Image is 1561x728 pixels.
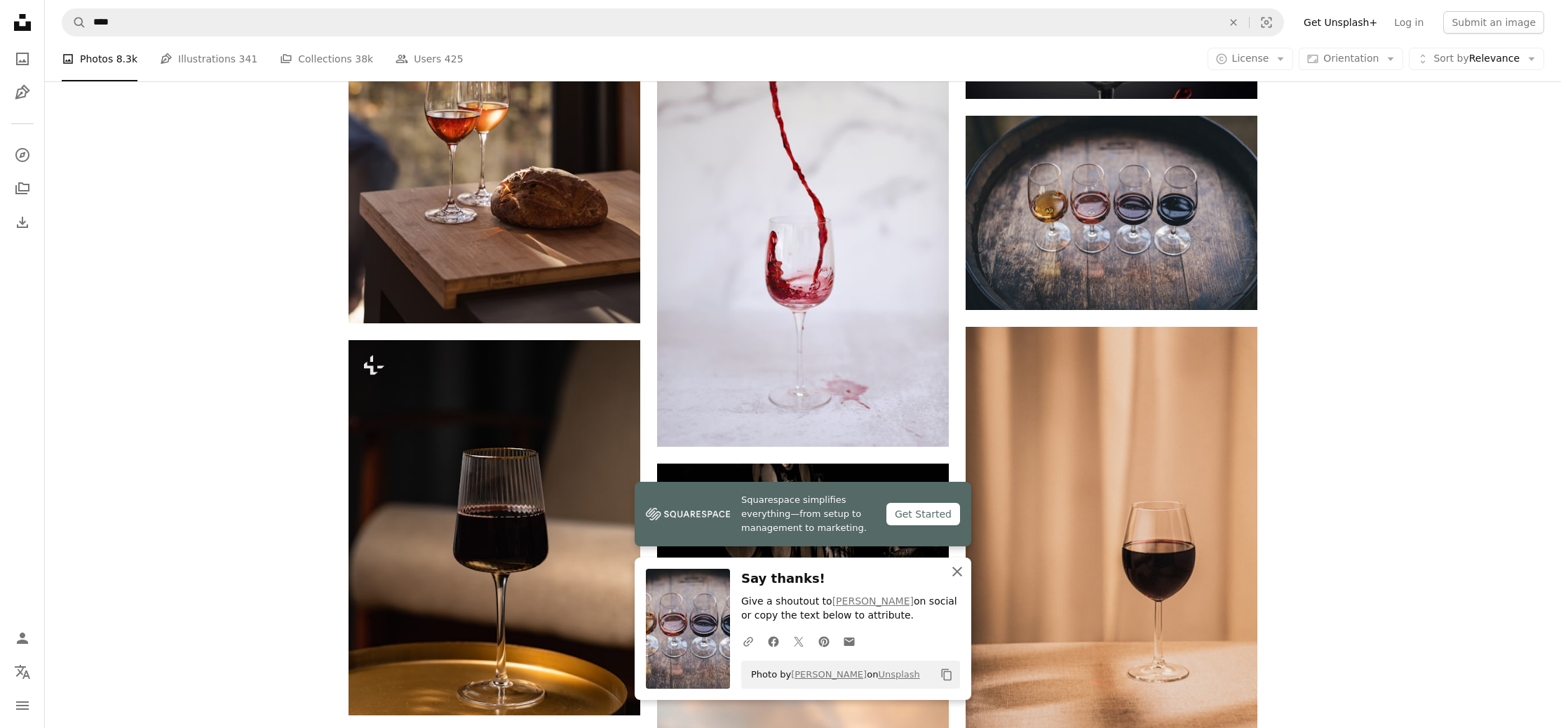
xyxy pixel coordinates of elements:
a: Log in [1386,11,1432,34]
a: Download History [8,208,36,236]
span: Relevance [1433,52,1520,66]
button: License [1208,48,1294,70]
span: 38k [355,51,373,67]
button: Search Unsplash [62,9,86,36]
a: Photos [8,45,36,73]
button: Submit an image [1443,11,1544,34]
a: Squarespace simplifies everything—from setup to management to marketing.Get Started [635,482,971,546]
button: Orientation [1299,48,1403,70]
a: [PERSON_NAME] [832,595,914,607]
a: red wine in clear wine glass [657,222,949,234]
a: Illustrations [8,79,36,107]
a: two glasses of wine and a loaf of bread on a table [349,98,640,111]
a: Share over email [837,627,862,655]
img: a glass of wine sitting on top of a table [349,340,640,715]
a: [PERSON_NAME] [791,669,867,680]
h3: Say thanks! [741,569,960,589]
a: Log in / Sign up [8,624,36,652]
a: Illustrations 341 [160,36,257,81]
a: Unsplash [878,669,919,680]
span: 425 [445,51,464,67]
img: file-1747939142011-51e5cc87e3c9 [646,504,730,525]
a: four wine glasses [966,206,1257,219]
form: Find visuals sitewide [62,8,1284,36]
a: a glass of wine sitting on top of a table [349,521,640,534]
a: clear wine glass with red wine [966,539,1257,552]
a: Get Unsplash+ [1295,11,1386,34]
a: Explore [8,141,36,169]
img: four wine glasses [966,116,1257,310]
div: Get Started [886,503,960,525]
a: Collections 38k [280,36,373,81]
a: Share on Facebook [761,627,786,655]
a: Share on Pinterest [811,627,837,655]
a: Collections [8,175,36,203]
button: Menu [8,692,36,720]
p: Give a shoutout to on social or copy the text below to attribute. [741,595,960,623]
button: Copy to clipboard [935,663,959,687]
span: Photo by on [744,663,920,686]
img: round photo frame lot on wall [657,464,949,658]
button: Visual search [1250,9,1283,36]
button: Clear [1218,9,1249,36]
span: 341 [239,51,258,67]
a: Home — Unsplash [8,8,36,39]
span: Orientation [1323,53,1379,64]
img: red wine in clear wine glass [657,10,949,447]
a: Share on Twitter [786,627,811,655]
span: License [1232,53,1269,64]
button: Language [8,658,36,686]
button: Sort byRelevance [1409,48,1544,70]
span: Sort by [1433,53,1468,64]
a: Users 425 [396,36,463,81]
span: Squarespace simplifies everything—from setup to management to marketing. [741,493,875,535]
